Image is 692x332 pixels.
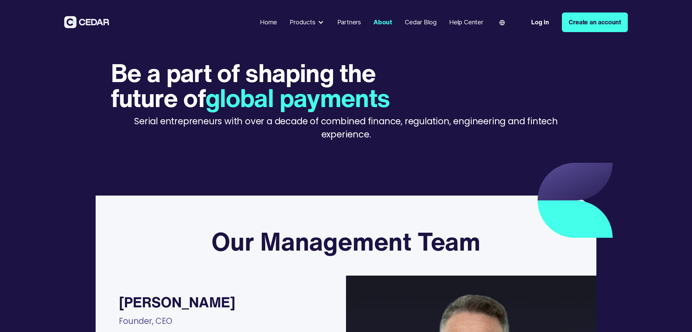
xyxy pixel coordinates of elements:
a: Partners [334,14,364,30]
h1: Be a part of shaping the future of [111,60,393,110]
div: Products [287,15,328,30]
div: [PERSON_NAME] [119,294,235,310]
a: Home [257,14,280,30]
div: Help Center [449,18,483,27]
div: Home [260,18,277,27]
a: Help Center [446,14,486,30]
div: Log in [531,18,549,27]
div: Products [290,18,315,27]
a: About [370,14,396,30]
a: Log in [524,12,556,32]
span: global payments [205,79,390,116]
h3: Our Management Team [212,227,480,257]
a: Cedar Blog [402,14,440,30]
div: Partners [337,18,361,27]
a: Create an account [562,12,628,32]
p: Serial entrepreneurs with over a decade of combined finance, regulation, engineering and fintech ... [111,115,582,141]
div: About [373,18,392,27]
div: Cedar Blog [405,18,437,27]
